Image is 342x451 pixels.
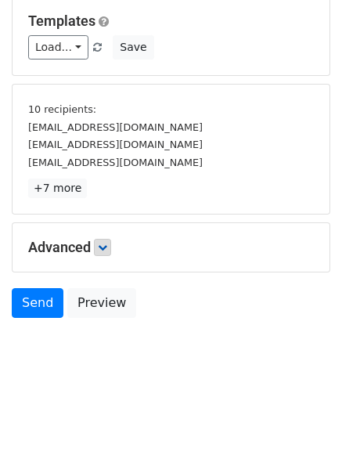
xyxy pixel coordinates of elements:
[28,35,88,60] a: Load...
[28,103,96,115] small: 10 recipients:
[28,139,203,150] small: [EMAIL_ADDRESS][DOMAIN_NAME]
[28,179,87,198] a: +7 more
[264,376,342,451] iframe: Chat Widget
[28,239,314,256] h5: Advanced
[28,121,203,133] small: [EMAIL_ADDRESS][DOMAIN_NAME]
[12,288,63,318] a: Send
[67,288,136,318] a: Preview
[113,35,153,60] button: Save
[28,157,203,168] small: [EMAIL_ADDRESS][DOMAIN_NAME]
[28,13,95,29] a: Templates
